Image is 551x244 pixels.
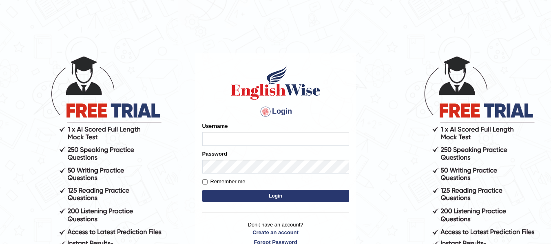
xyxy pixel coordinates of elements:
img: Logo of English Wise sign in for intelligent practice with AI [229,64,322,101]
h4: Login [202,105,349,118]
label: Username [202,122,228,130]
label: Password [202,150,227,158]
a: Create an account [202,229,349,236]
input: Remember me [202,179,208,185]
label: Remember me [202,178,246,186]
button: Login [202,190,349,202]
